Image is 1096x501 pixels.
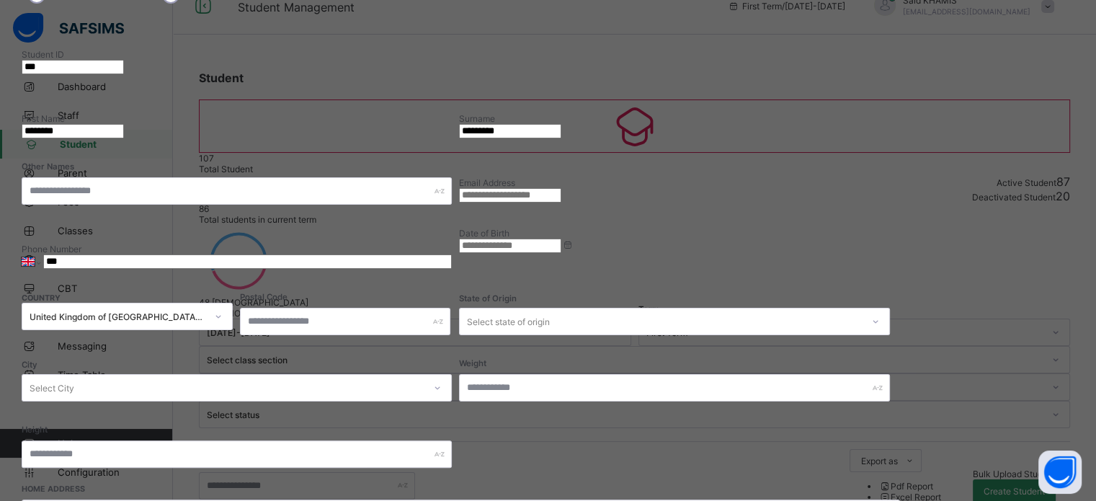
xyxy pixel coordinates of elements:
[459,293,517,303] span: State of Origin
[30,311,206,322] div: United Kingdom of [GEOGRAPHIC_DATA] and [GEOGRAPHIC_DATA]
[459,358,486,368] label: Weight
[459,228,509,239] label: Date of Birth
[22,113,65,124] label: First Name
[22,425,48,435] label: Height
[22,360,37,370] span: City
[22,484,85,494] label: Home Address
[467,308,550,335] div: Select state of origin
[459,113,495,124] label: Surname
[22,244,81,254] label: Phone Number
[1038,451,1082,494] button: Open asap
[22,161,74,172] label: Other Names
[22,49,64,60] label: Student ID
[240,292,288,302] label: Postal Code
[459,177,515,188] label: Email Address
[30,374,74,402] div: Select City
[22,293,61,303] span: COUNTRY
